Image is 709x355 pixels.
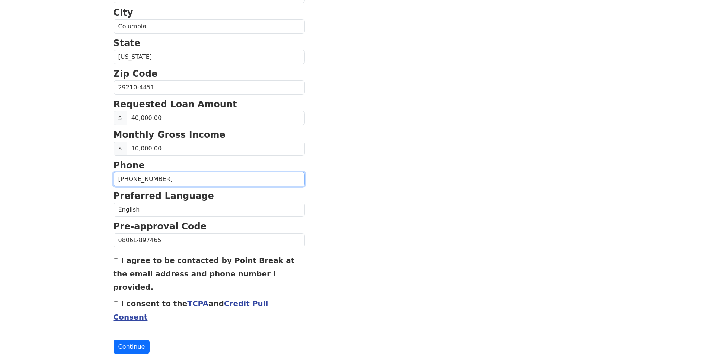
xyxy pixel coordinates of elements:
[114,142,127,156] span: $
[114,128,305,142] p: Monthly Gross Income
[114,80,305,95] input: Zip Code
[114,111,127,125] span: $
[114,221,207,232] strong: Pre-approval Code
[114,340,150,354] button: Continue
[127,111,305,125] input: Requested Loan Amount
[127,142,305,156] input: Monthly Gross Income
[114,172,305,186] input: (___) ___-____
[114,191,214,201] strong: Preferred Language
[187,299,208,308] a: TCPA
[114,160,145,171] strong: Phone
[114,299,268,321] label: I consent to the and
[114,99,237,110] strong: Requested Loan Amount
[114,19,305,34] input: City
[114,7,133,18] strong: City
[114,69,158,79] strong: Zip Code
[114,38,141,48] strong: State
[114,233,305,247] input: Pre-approval Code
[114,256,295,292] label: I agree to be contacted by Point Break at the email address and phone number I provided.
